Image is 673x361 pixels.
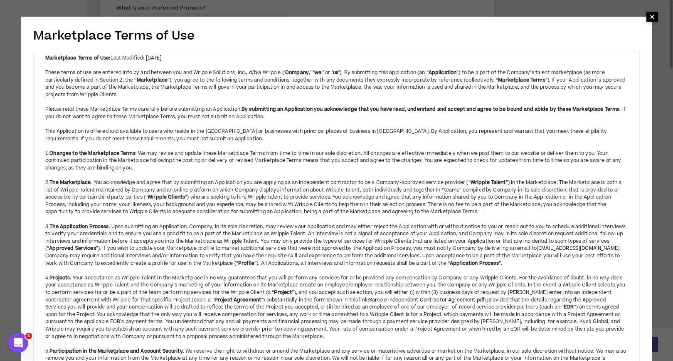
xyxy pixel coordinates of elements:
a: [EMAIL_ADDRESS][DOMAIN_NAME] [537,245,619,252]
a: Sample Independent Contractor Agreement.pdf [369,296,485,304]
div: 1. . We may revise and update these Marketplace Terms from time to time in our sole discretion. A... [45,142,628,172]
strong: us [333,69,338,76]
strong: Project Agreement [214,296,261,304]
span: 1 [25,333,32,339]
strong: Marketplace [137,77,168,84]
div: These terms of use are entered into by and between you and Wripple Solutions, Inc., d/b/a Wripple... [45,69,628,98]
strong: Application Process [450,260,499,267]
strong: Marketplace Terms [498,77,545,84]
strong: By submitting an Application you acknowledge that you have read, understand and accept and agree ... [242,106,619,113]
div: This Application is offered and available to users who reside in the [GEOGRAPHIC_DATA] or busines... [45,128,628,142]
div: Please read these Marketplace Terms carefully before submitting an Application. . If you do not w... [45,106,628,120]
strong: Marketplace Terms of Use: [45,55,111,62]
strong: Projects [49,274,70,281]
strong: Application [429,69,457,76]
h2: Marketplace Terms of Use [33,27,640,45]
strong: we [314,69,321,76]
strong: Profile [238,260,254,267]
strong: Participation in the Marketplace and Account Security [49,348,182,355]
strong: The Marketplace [49,179,91,186]
strong: EOR [564,304,574,311]
div: 4. . Your acceptance as Wripple Talent in the Marketplace in no way guarantees that you will perf... [45,267,628,340]
div: Last Modified: [DATE] [45,55,628,62]
strong: Wripple Clients [148,194,185,201]
span: × [650,12,655,22]
div: 2. . You acknowledge and agree that by submitting an Application you are applying as an independe... [45,172,628,216]
strong: The Application Process [49,223,108,230]
strong: Approved Services [49,245,96,252]
strong: Changes to the Marketplace Terms [49,150,135,157]
iframe: Intercom live chat [8,333,28,353]
div: 3. . Upon submitting an Application, Company, in its sole discretion, may review your Application... [45,216,628,267]
strong: Project [274,289,292,296]
strong: Company [285,69,309,76]
strong: Wripple Talent [471,179,506,186]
